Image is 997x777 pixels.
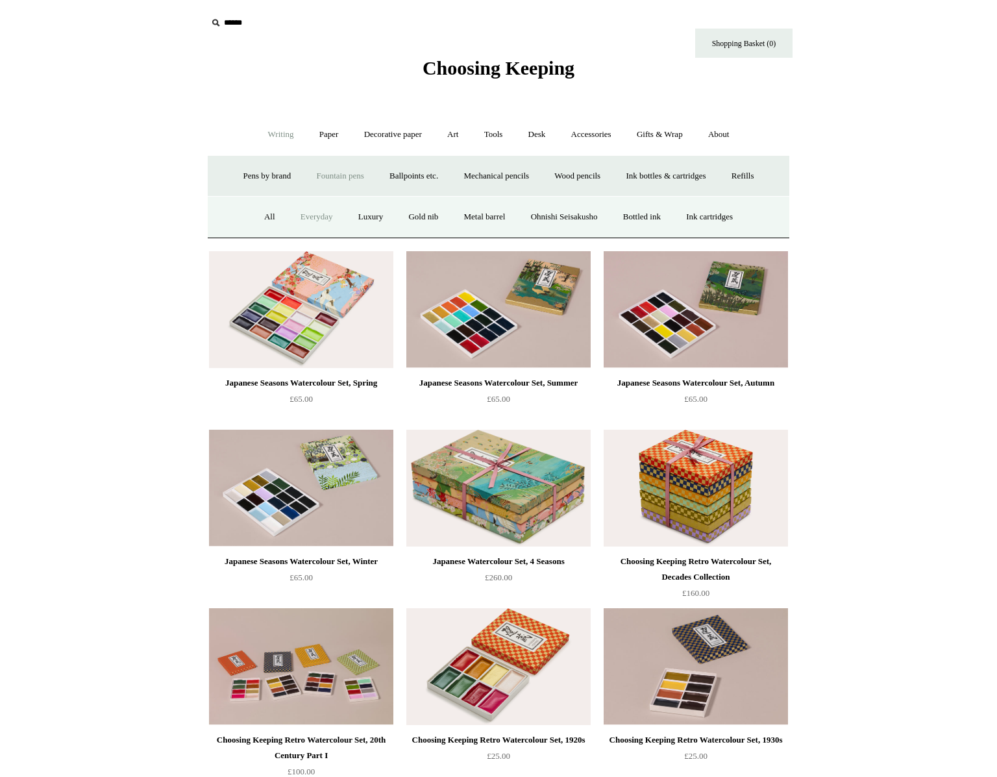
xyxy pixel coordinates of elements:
[604,608,788,725] img: Choosing Keeping Retro Watercolour Set, 1930s
[487,751,510,761] span: £25.00
[209,608,393,725] a: Choosing Keeping Retro Watercolour Set, 20th Century Part I Choosing Keeping Retro Watercolour Se...
[607,554,785,585] div: Choosing Keeping Retro Watercolour Set, Decades Collection
[289,394,313,404] span: £65.00
[614,159,717,193] a: Ink bottles & cartridges
[209,375,393,428] a: Japanese Seasons Watercolour Set, Spring £65.00
[406,430,591,547] a: Japanese Watercolour Set, 4 Seasons Japanese Watercolour Set, 4 Seasons
[209,554,393,607] a: Japanese Seasons Watercolour Set, Winter £65.00
[406,251,591,368] img: Japanese Seasons Watercolour Set, Summer
[406,608,591,725] img: Choosing Keeping Retro Watercolour Set, 1920s
[684,394,708,404] span: £65.00
[209,251,393,368] img: Japanese Seasons Watercolour Set, Spring
[560,117,623,152] a: Accessories
[406,251,591,368] a: Japanese Seasons Watercolour Set, Summer Japanese Seasons Watercolour Set, Summer
[696,117,741,152] a: About
[684,751,708,761] span: £25.00
[289,573,313,582] span: £65.00
[256,117,306,152] a: Writing
[423,68,574,77] a: Choosing Keeping
[410,554,587,569] div: Japanese Watercolour Set, 4 Seasons
[410,732,587,748] div: Choosing Keeping Retro Watercolour Set, 1920s
[604,554,788,607] a: Choosing Keeping Retro Watercolour Set, Decades Collection £160.00
[436,117,470,152] a: Art
[252,200,287,234] a: All
[720,159,766,193] a: Refills
[517,117,558,152] a: Desk
[604,251,788,368] a: Japanese Seasons Watercolour Set, Autumn Japanese Seasons Watercolour Set, Autumn
[543,159,612,193] a: Wood pencils
[604,251,788,368] img: Japanese Seasons Watercolour Set, Autumn
[308,117,351,152] a: Paper
[410,375,587,391] div: Japanese Seasons Watercolour Set, Summer
[607,375,785,391] div: Japanese Seasons Watercolour Set, Autumn
[519,200,609,234] a: Ohnishi Seisakusho
[406,430,591,547] img: Japanese Watercolour Set, 4 Seasons
[607,732,785,748] div: Choosing Keeping Retro Watercolour Set, 1930s
[209,608,393,725] img: Choosing Keeping Retro Watercolour Set, 20th Century Part I
[695,29,793,58] a: Shopping Basket (0)
[397,200,450,234] a: Gold nib
[674,200,745,234] a: Ink cartridges
[352,117,434,152] a: Decorative paper
[611,200,672,234] a: Bottled ink
[212,554,390,569] div: Japanese Seasons Watercolour Set, Winter
[347,200,395,234] a: Luxury
[304,159,375,193] a: Fountain pens
[604,608,788,725] a: Choosing Keeping Retro Watercolour Set, 1930s Choosing Keeping Retro Watercolour Set, 1930s
[288,767,315,776] span: £100.00
[423,57,574,79] span: Choosing Keeping
[232,159,303,193] a: Pens by brand
[604,430,788,547] img: Choosing Keeping Retro Watercolour Set, Decades Collection
[485,573,512,582] span: £260.00
[406,608,591,725] a: Choosing Keeping Retro Watercolour Set, 1920s Choosing Keeping Retro Watercolour Set, 1920s
[209,430,393,547] img: Japanese Seasons Watercolour Set, Winter
[209,251,393,368] a: Japanese Seasons Watercolour Set, Spring Japanese Seasons Watercolour Set, Spring
[604,430,788,547] a: Choosing Keeping Retro Watercolour Set, Decades Collection Choosing Keeping Retro Watercolour Set...
[406,375,591,428] a: Japanese Seasons Watercolour Set, Summer £65.00
[452,159,541,193] a: Mechanical pencils
[682,588,709,598] span: £160.00
[406,554,591,607] a: Japanese Watercolour Set, 4 Seasons £260.00
[473,117,515,152] a: Tools
[212,732,390,763] div: Choosing Keeping Retro Watercolour Set, 20th Century Part I
[487,394,510,404] span: £65.00
[604,375,788,428] a: Japanese Seasons Watercolour Set, Autumn £65.00
[452,200,517,234] a: Metal barrel
[212,375,390,391] div: Japanese Seasons Watercolour Set, Spring
[625,117,695,152] a: Gifts & Wrap
[289,200,345,234] a: Everyday
[378,159,450,193] a: Ballpoints etc.
[209,430,393,547] a: Japanese Seasons Watercolour Set, Winter Japanese Seasons Watercolour Set, Winter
